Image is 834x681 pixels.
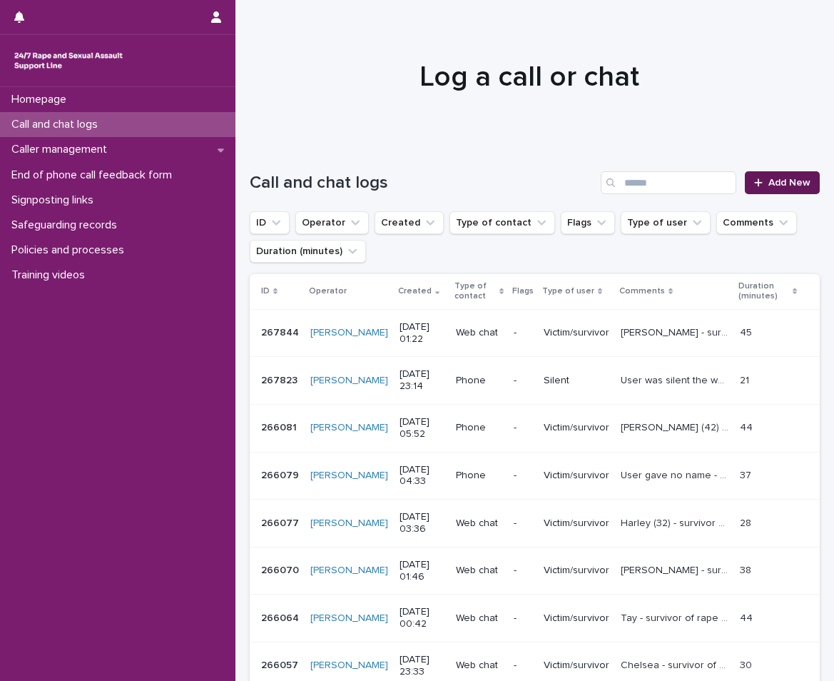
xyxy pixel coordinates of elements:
[514,518,532,530] p: -
[745,171,820,194] a: Add New
[512,283,534,299] p: Flags
[11,46,126,75] img: rhQMoQhaT3yELyF149Cw
[514,375,532,387] p: -
[250,452,820,500] tr: 266079266079 [PERSON_NAME] [DATE] 04:33Phone-Victim/survivorUser gave no name - experiencing a [M...
[310,565,388,577] a: [PERSON_NAME]
[544,565,609,577] p: Victim/survivor
[514,470,532,482] p: -
[6,243,136,257] p: Policies and processes
[621,211,711,234] button: Type of user
[514,660,532,672] p: -
[310,327,388,339] a: [PERSON_NAME]
[621,610,731,625] p: Tay - survivor of rape and assault by penetration at a house party, discussed methods for coping ...
[740,467,754,482] p: 37
[514,565,532,577] p: -
[310,375,388,387] a: [PERSON_NAME]
[514,327,532,339] p: -
[250,595,820,642] tr: 266064266064 [PERSON_NAME] [DATE] 00:42Web chat-Victim/survivorTay - survivor of rape and assault...
[400,368,444,393] p: [DATE] 23:14
[456,612,502,625] p: Web chat
[261,467,302,482] p: 266079
[544,612,609,625] p: Victim/survivor
[261,610,302,625] p: 266064
[621,562,731,577] p: Amelia - survivor of sexual abuse by her cousin, explored previously accessed support, discussed ...
[740,372,752,387] p: 21
[514,422,532,434] p: -
[621,372,731,387] p: User was silent the whole call, informed of the silence policy a few times, gentle encouragement ...
[716,211,797,234] button: Comments
[250,404,820,452] tr: 266081266081 [PERSON_NAME] [DATE] 05:52Phone-Victim/survivor[PERSON_NAME] (42) - survivor of DV a...
[309,283,347,299] p: Operator
[310,422,388,434] a: [PERSON_NAME]
[456,565,502,577] p: Web chat
[449,211,555,234] button: Type of contact
[250,500,820,548] tr: 266077266077 [PERSON_NAME] [DATE] 03:36Web chat-Victim/survivorHarley (32) - survivor of CSA, dis...
[740,515,754,530] p: 28
[400,559,444,583] p: [DATE] 01:46
[261,283,270,299] p: ID
[601,171,736,194] input: Search
[456,327,502,339] p: Web chat
[544,518,609,530] p: Victim/survivor
[400,654,444,678] p: [DATE] 23:33
[456,518,502,530] p: Web chat
[740,562,754,577] p: 38
[561,211,615,234] button: Flags
[310,518,388,530] a: [PERSON_NAME]
[619,283,665,299] p: Comments
[621,515,731,530] p: Harley (32) - survivor of CSA, discussed hopes and fears around disclosing to partner, briefly ex...
[400,464,444,488] p: [DATE] 04:33
[261,515,302,530] p: 266077
[740,610,756,625] p: 44
[6,193,105,207] p: Signposting links
[544,422,609,434] p: Victim/survivor
[740,324,755,339] p: 45
[400,416,444,440] p: [DATE] 05:52
[310,612,388,625] a: [PERSON_NAME]
[621,657,731,672] p: Chelsea - survivor of rape, explored counselling options and briefly discussed hopes and fears ar...
[621,419,731,434] p: Chris (42) - survivor of DV and SV by ex partner, discussed coping strategies and grounding for n...
[621,467,731,482] p: User gave no name - experiencing a panic attack, conducted breathing exercises for most of the ca...
[261,562,302,577] p: 266070
[261,419,300,434] p: 266081
[375,211,444,234] button: Created
[6,218,128,232] p: Safeguarding records
[6,168,183,182] p: End of phone call feedback form
[6,268,96,282] p: Training videos
[6,143,118,156] p: Caller management
[456,660,502,672] p: Web chat
[544,470,609,482] p: Victim/survivor
[456,470,502,482] p: Phone
[454,278,496,305] p: Type of contact
[400,606,444,630] p: [DATE] 00:42
[250,547,820,595] tr: 266070266070 [PERSON_NAME] [DATE] 01:46Web chat-Victim/survivor[PERSON_NAME] - survivor of [MEDIC...
[398,283,432,299] p: Created
[400,511,444,535] p: [DATE] 03:36
[544,660,609,672] p: Victim/survivor
[310,470,388,482] a: [PERSON_NAME]
[456,375,502,387] p: Phone
[250,60,809,94] h1: Log a call or chat
[542,283,594,299] p: Type of user
[544,327,609,339] p: Victim/survivor
[250,357,820,405] tr: 267823267823 [PERSON_NAME] [DATE] 23:14Phone-SilentUser was silent the whole call, informed of th...
[261,372,300,387] p: 267823
[456,422,502,434] p: Phone
[768,178,810,188] span: Add New
[310,660,388,672] a: [PERSON_NAME]
[740,419,756,434] p: 44
[400,321,444,345] p: [DATE] 01:22
[250,211,290,234] button: ID
[261,657,301,672] p: 266057
[621,324,731,339] p: Lucy - survivor of vaginal and oral rape on multiple occasions by her boss, explored flashbacks a...
[514,612,532,625] p: -
[544,375,609,387] p: Silent
[738,278,788,305] p: Duration (minutes)
[6,118,109,131] p: Call and chat logs
[250,309,820,357] tr: 267844267844 [PERSON_NAME] [DATE] 01:22Web chat-Victim/survivor[PERSON_NAME] - survivor of vagina...
[250,240,366,263] button: Duration (minutes)
[250,173,595,193] h1: Call and chat logs
[6,93,78,106] p: Homepage
[261,324,302,339] p: 267844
